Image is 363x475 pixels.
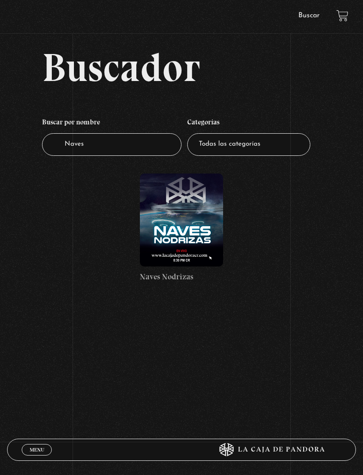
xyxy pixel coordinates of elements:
h4: Naves Nodrizas [140,271,224,283]
a: Buscar [298,12,320,19]
a: Naves Nodrizas [140,174,224,283]
span: Cerrar [27,455,47,461]
h4: Buscar por nombre [42,114,181,133]
h4: Categorías [187,114,310,133]
h2: Buscador [42,47,356,87]
a: View your shopping cart [336,10,348,22]
span: Menu [30,447,44,452]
